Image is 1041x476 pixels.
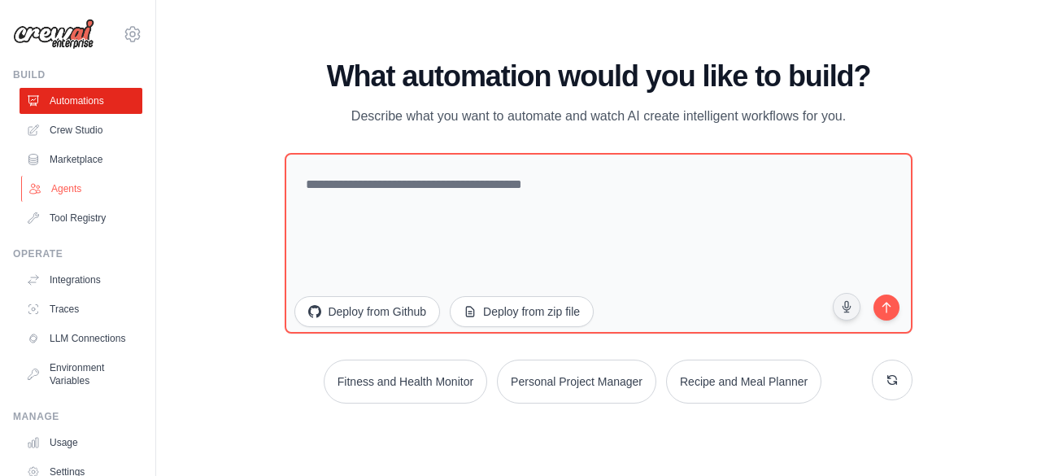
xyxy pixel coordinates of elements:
[497,360,656,404] button: Personal Project Manager
[13,19,94,50] img: Logo
[13,68,142,81] div: Build
[20,296,142,322] a: Traces
[20,205,142,231] a: Tool Registry
[13,410,142,423] div: Manage
[20,355,142,394] a: Environment Variables
[325,106,872,127] p: Describe what you want to automate and watch AI create intelligent workflows for you.
[960,398,1041,476] iframe: Chat Widget
[21,176,144,202] a: Agents
[450,296,594,327] button: Deploy from zip file
[20,146,142,172] a: Marketplace
[20,430,142,456] a: Usage
[294,296,440,327] button: Deploy from Github
[324,360,487,404] button: Fitness and Health Monitor
[666,360,821,404] button: Recipe and Meal Planner
[20,88,142,114] a: Automations
[20,325,142,352] a: LLM Connections
[285,60,912,93] h1: What automation would you like to build?
[20,117,142,143] a: Crew Studio
[20,267,142,293] a: Integrations
[13,247,142,260] div: Operate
